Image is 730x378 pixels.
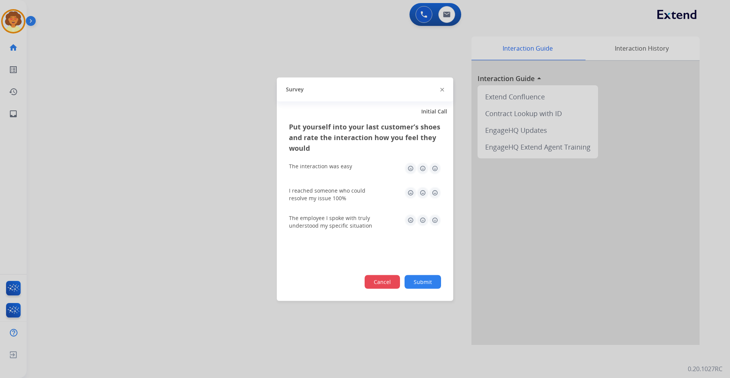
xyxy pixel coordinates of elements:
span: Initial Call [421,107,447,115]
span: Survey [286,86,304,93]
img: close-button [440,88,444,92]
div: The interaction was easy [289,162,352,170]
p: 0.20.1027RC [688,364,722,373]
div: The employee I spoke with truly understood my specific situation [289,214,380,229]
button: Submit [405,275,441,289]
div: I reached someone who could resolve my issue 100% [289,187,380,202]
button: Cancel [365,275,400,289]
h3: Put yourself into your last customer’s shoes and rate the interaction how you feel they would [289,121,441,153]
